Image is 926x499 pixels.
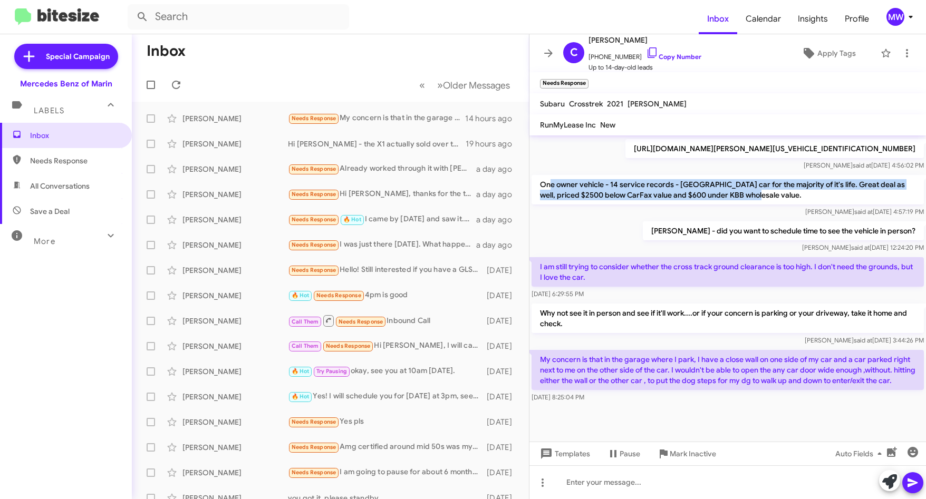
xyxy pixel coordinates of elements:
[292,393,310,400] span: 🔥 Hot
[854,208,873,216] span: said at
[182,164,288,174] div: [PERSON_NAME]
[288,340,484,352] div: Hi [PERSON_NAME], I will call you [DATE] ..
[570,44,578,61] span: C
[804,161,924,169] span: [PERSON_NAME] [DATE] 4:56:02 PM
[20,79,112,89] div: Mercedes Benz of Marin
[532,257,924,287] p: I am still trying to consider whether the cross track ground clearance is too high. I don't need ...
[292,368,310,375] span: 🔥 Hot
[789,4,836,34] a: Insights
[292,292,310,299] span: 🔥 Hot
[538,444,590,463] span: Templates
[30,130,120,141] span: Inbox
[288,112,465,124] div: My concern is that in the garage where I park, I have a close wall on one side of my car and a ca...
[292,241,336,248] span: Needs Response
[476,214,520,225] div: a day ago
[737,4,789,34] a: Calendar
[780,44,875,63] button: Apply Tags
[182,139,288,149] div: [PERSON_NAME]
[288,441,484,453] div: Amg certified around mid 50s was my sweet spot...that was a really good deal u had on that other one
[30,206,70,217] span: Save a Deal
[288,466,484,478] div: I am going to pause for about 6 months but thank you.
[292,216,336,223] span: Needs Response
[646,53,701,61] a: Copy Number
[484,392,520,402] div: [DATE]
[589,62,701,73] span: Up to 14-day-old leads
[628,99,687,109] span: [PERSON_NAME]
[14,44,118,69] a: Special Campaign
[182,316,288,326] div: [PERSON_NAME]
[413,74,516,96] nav: Page navigation example
[128,4,349,30] input: Search
[288,239,476,251] div: I was just there [DATE]. What happened to [PERSON_NAME] and [PERSON_NAME]?
[288,264,484,276] div: Hello! Still interested if you have a GLS450 executive rear and exclusive trim. Let me know
[589,34,701,46] span: [PERSON_NAME]
[182,467,288,478] div: [PERSON_NAME]
[600,120,615,130] span: New
[802,243,924,251] span: [PERSON_NAME] [DATE] 12:24:20 PM
[851,243,870,251] span: said at
[529,444,599,463] button: Templates
[443,80,510,91] span: Older Messages
[532,393,584,401] span: [DATE] 8:25:04 PM
[476,189,520,200] div: a day ago
[34,237,55,246] span: More
[699,4,737,34] a: Inbox
[292,267,336,273] span: Needs Response
[288,289,484,301] div: 4pm is good
[413,74,431,96] button: Previous
[292,318,319,325] span: Call Them
[484,366,520,377] div: [DATE]
[343,216,361,223] span: 🔥 Hot
[30,181,90,191] span: All Conversations
[30,155,120,166] span: Needs Response
[182,290,288,301] div: [PERSON_NAME]
[465,113,520,124] div: 14 hours ago
[288,416,484,428] div: Yes pls
[476,240,520,250] div: a day ago
[484,467,520,478] div: [DATE]
[836,4,877,34] a: Profile
[431,74,516,96] button: Next
[466,139,520,149] div: 19 hours ago
[877,8,914,26] button: MW
[532,175,924,204] p: One owner vehicle - 14 service records - [GEOGRAPHIC_DATA] car for the majority of it's life. Gre...
[339,318,383,325] span: Needs Response
[437,79,443,92] span: »
[182,265,288,276] div: [PERSON_NAME]
[288,188,476,200] div: Hi [PERSON_NAME], thanks for the text. Before visiting, the lease quote is needed for a 2025 EQS ...
[147,43,186,60] h1: Inbox
[835,444,886,463] span: Auto Fields
[288,390,484,403] div: Yes! I will schedule you for [DATE] at 3pm, see you then.
[182,366,288,377] div: [PERSON_NAME]
[540,79,589,89] small: Needs Response
[532,350,924,390] p: My concern is that in the garage where I park, I have a close wall on one side of my car and a ca...
[288,314,484,327] div: Inbound Call
[182,417,288,427] div: [PERSON_NAME]
[182,189,288,200] div: [PERSON_NAME]
[569,99,603,109] span: Crosstrek
[288,163,476,175] div: Already worked through it with [PERSON_NAME]. Unfortunately, it won't work out for me, but I do g...
[484,442,520,453] div: [DATE]
[292,418,336,425] span: Needs Response
[288,365,484,377] div: okay, see you at 10am [DATE].
[827,444,894,463] button: Auto Fields
[625,139,924,158] p: [URL][DOMAIN_NAME][PERSON_NAME][US_VEHICLE_IDENTIFICATION_NUMBER]
[854,336,872,344] span: said at
[182,214,288,225] div: [PERSON_NAME]
[326,343,371,349] span: Needs Response
[853,161,871,169] span: said at
[288,139,466,149] div: Hi [PERSON_NAME] - the X1 actually sold over the weekend, sorry! Good luck in your search.
[532,304,924,333] p: Why not see it in person and see if it'll work....or if your concern is parking or your driveway,...
[484,290,520,301] div: [DATE]
[34,106,64,115] span: Labels
[649,444,725,463] button: Mark Inactive
[46,51,110,62] span: Special Campaign
[805,208,924,216] span: [PERSON_NAME] [DATE] 4:57:19 PM
[540,120,596,130] span: RunMyLease Inc
[292,165,336,172] span: Needs Response
[316,292,361,299] span: Needs Response
[288,213,476,226] div: I came by [DATE] and saw it. Going to pass thanks.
